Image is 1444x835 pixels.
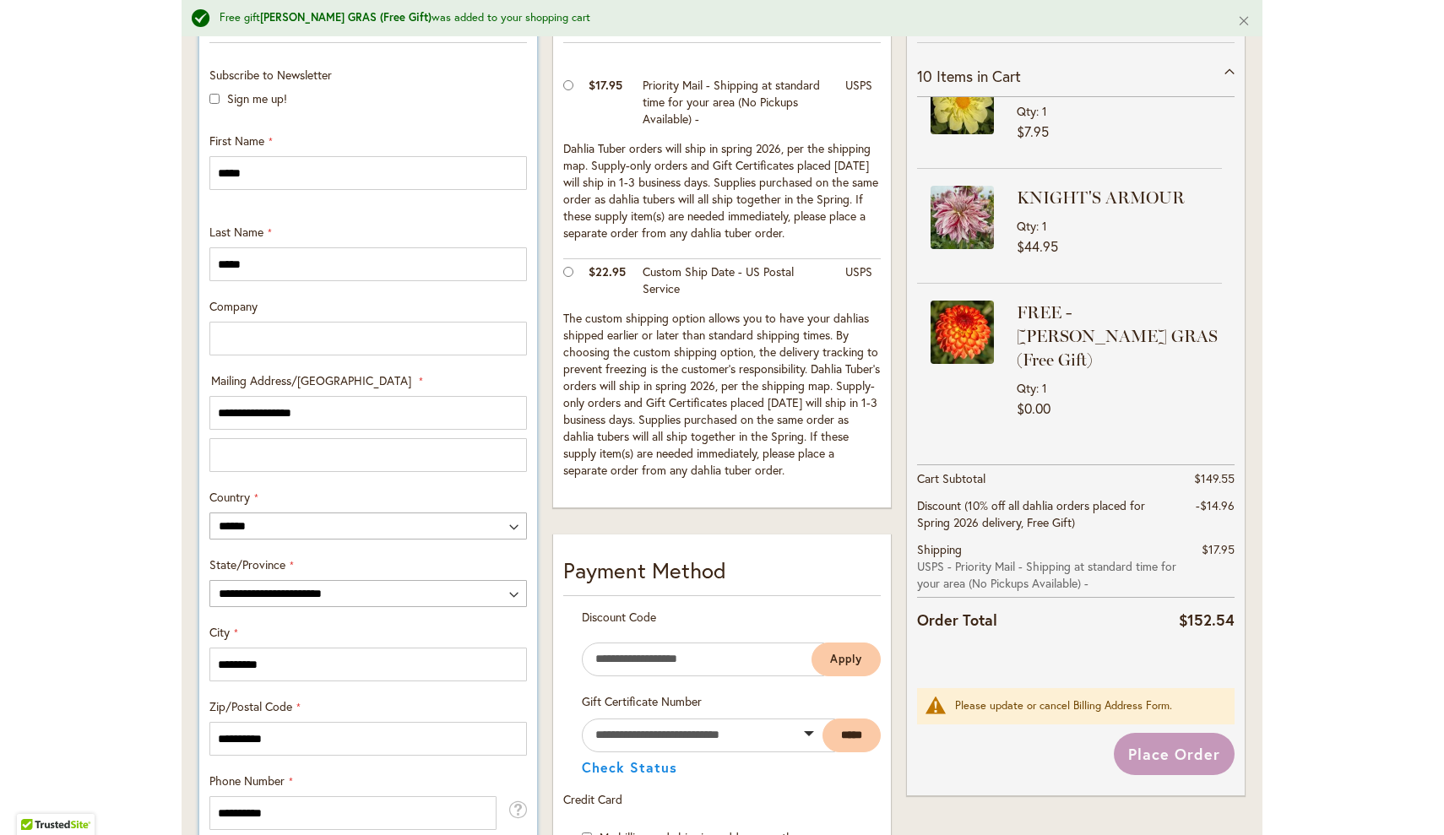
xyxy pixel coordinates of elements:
[931,301,994,364] img: MARDY GRAS (Free Gift)
[955,698,1172,713] span: Please update or cancel Billing Address Form.
[917,66,932,86] span: 10
[13,775,60,822] iframe: Launch Accessibility Center
[917,558,1179,592] span: USPS - Priority Mail - Shipping at standard time for your area (No Pickups Available) -
[582,609,656,625] span: Discount Code
[917,465,1179,493] th: Cart Subtotal
[931,71,994,134] img: YELLOW BIRD
[1042,380,1047,396] span: 1
[1017,218,1036,234] span: Qty
[563,791,622,807] span: Credit Card
[1017,103,1036,119] span: Qty
[837,73,881,136] td: USPS
[812,643,881,676] button: Apply
[917,541,962,557] span: Shipping
[220,10,1212,26] div: Free gift was added to your shopping cart
[931,186,994,249] img: KNIGHT'S ARMOUR
[830,652,862,666] span: Apply
[1042,218,1047,234] span: 1
[582,693,702,709] span: Gift Certificate Number
[209,556,285,572] span: State/Province
[1017,301,1218,371] strong: FREE - [PERSON_NAME] GRAS (Free Gift)
[917,497,1145,530] span: Discount (10% off all dahlia orders placed for Spring 2026 delivery, Free Gift)
[209,67,332,83] span: Subscribe to Newsletter
[1196,497,1235,513] span: -$14.96
[1017,122,1049,140] span: $7.95
[209,298,258,314] span: Company
[563,136,881,259] td: Dahlia Tuber orders will ship in spring 2026, per the shipping map. Supply-only orders and Gift C...
[227,90,287,106] label: Sign me up!
[209,624,230,640] span: City
[1017,186,1218,209] strong: KNIGHT'S ARMOUR
[563,555,881,595] div: Payment Method
[589,263,626,279] span: $22.95
[1202,541,1235,557] span: $17.95
[1179,610,1235,630] span: $152.54
[1017,380,1036,396] span: Qty
[589,77,622,93] span: $17.95
[209,133,264,149] span: First Name
[837,259,881,306] td: USPS
[582,761,677,774] button: Check Status
[1017,399,1050,417] span: $0.00
[634,259,837,306] td: Custom Ship Date - US Postal Service
[1042,103,1047,119] span: 1
[209,489,250,505] span: Country
[1194,470,1235,486] span: $149.55
[209,224,263,240] span: Last Name
[917,607,997,632] strong: Order Total
[634,73,837,136] td: Priority Mail - Shipping at standard time for your area (No Pickups Available) -
[1017,237,1058,255] span: $44.95
[936,66,1021,86] span: Items in Cart
[260,10,432,24] strong: [PERSON_NAME] GRAS (Free Gift)
[211,372,411,388] span: Mailing Address/[GEOGRAPHIC_DATA]
[209,698,292,714] span: Zip/Postal Code
[563,306,881,487] td: The custom shipping option allows you to have your dahlias shipped earlier or later than standard...
[209,773,285,789] span: Phone Number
